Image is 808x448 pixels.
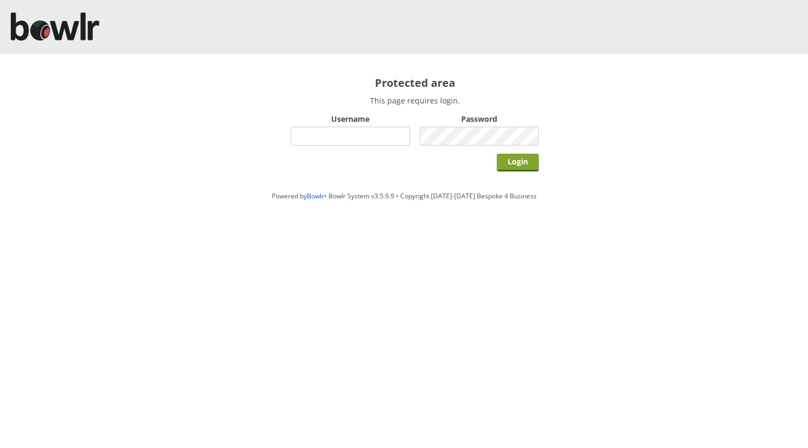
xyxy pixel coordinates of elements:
label: Password [420,114,539,124]
h2: Protected area [291,75,539,90]
p: This page requires login. [291,95,539,106]
a: Bowlr [307,191,324,201]
label: Username [291,114,410,124]
input: Login [497,154,539,171]
span: Powered by • Bowlr System v3.5.9.9 • Copyright [DATE]-[DATE] Bespoke 4 Business [272,191,537,201]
